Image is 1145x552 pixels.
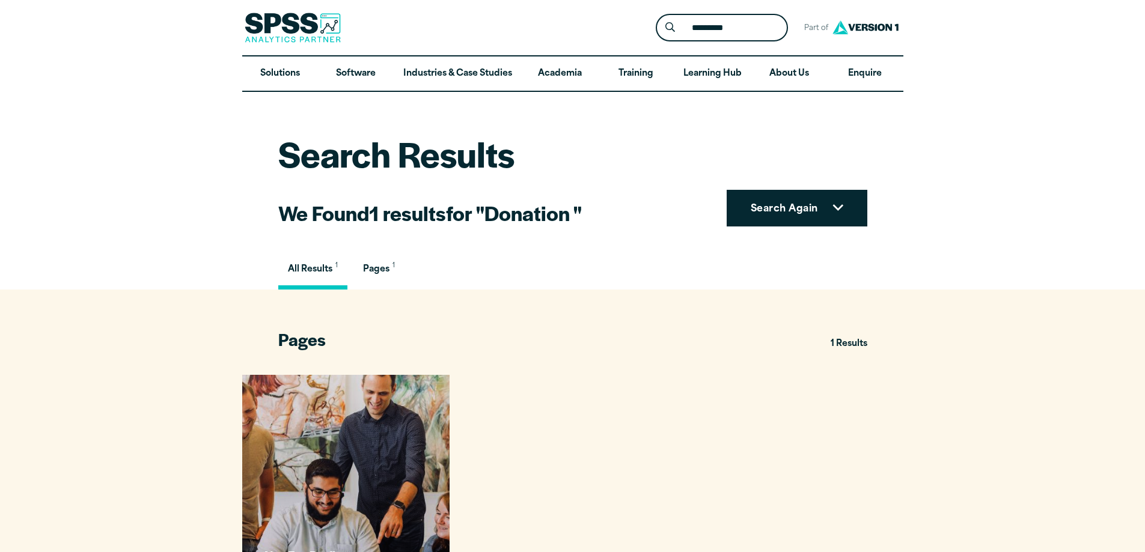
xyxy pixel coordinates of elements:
[242,56,318,91] a: Solutions
[394,56,522,91] a: Industries & Case Studies
[245,13,341,43] img: SPSS Analytics Partner
[318,56,394,91] a: Software
[659,17,681,39] button: Search magnifying glass icon
[242,56,903,91] nav: Desktop version of site main menu
[522,56,597,91] a: Academia
[278,199,582,226] h2: We Found for "Donation "
[369,198,446,227] strong: 1 results
[829,16,902,38] img: Version1 Logo
[665,22,675,32] svg: Search magnifying glass icon
[363,265,389,274] span: Pages
[656,14,788,42] form: Site Header Search Form
[278,328,326,351] span: Pages
[597,56,673,91] a: Training
[798,20,829,37] span: Part of
[827,56,903,91] a: Enquire
[278,130,582,177] h1: Search Results
[674,56,751,91] a: Learning Hub
[831,333,867,356] span: 1 Results
[288,265,332,274] span: All Results
[751,56,827,91] a: About Us
[727,190,867,227] button: Search Again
